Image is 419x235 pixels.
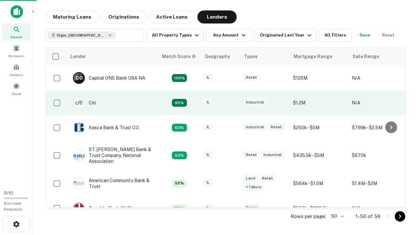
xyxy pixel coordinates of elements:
[349,90,408,115] td: N/A
[243,183,264,191] div: + 1 more
[73,72,145,84] div: Capital ONE Bank USA NA
[158,47,201,66] th: Capitalize uses an advanced AI algorithm to match your search with the best lender. The match sco...
[243,175,258,182] div: Land
[73,150,84,161] img: picture
[46,10,99,23] button: Maturing Loans
[147,29,204,42] button: All Property Types
[10,72,23,77] span: Contacts
[255,29,316,42] button: Originated Last Year
[349,196,408,221] td: N/A
[57,32,106,38] span: Elgin, [GEOGRAPHIC_DATA], [GEOGRAPHIC_DATA]
[10,5,23,18] img: capitalize-icon.png
[4,201,22,211] span: Borrower Requests
[349,115,408,140] td: $799k - $2.5M
[354,29,375,42] button: Save your search to get updates of matches that match your search criteria.
[395,211,405,222] button: Go to next page
[206,29,252,42] button: Any Amount
[329,211,345,221] div: 50
[243,99,267,106] div: Industrial
[73,122,139,133] div: Itasca Bank & Trust CO.
[73,97,96,109] div: Citi
[290,66,349,90] td: $125M
[353,53,379,60] div: Sale Range
[243,151,260,159] div: Retail
[4,191,13,196] span: 0 / 10
[70,53,86,60] div: Lender
[73,178,84,189] img: picture
[243,123,267,131] div: Industrial
[73,147,152,164] div: ST. [PERSON_NAME] Bank & Trust Company, National Association
[162,53,196,60] div: Capitalize uses an advanced AI algorithm to match your search with the best lender. The match sco...
[172,180,187,187] div: Capitalize uses an advanced AI algorithm to match your search with the best lender. The match sco...
[73,97,84,108] img: picture
[261,151,284,159] div: Industrial
[172,151,187,159] div: Capitalize uses an advanced AI algorithm to match your search with the best lender. The match sco...
[268,123,284,131] div: Retail
[66,47,158,66] th: Lender
[172,99,187,107] div: Capitalize uses an advanced AI algorithm to match your search with the best lender. The match sco...
[73,122,84,133] img: picture
[355,212,380,220] p: 1–50 of 59
[73,203,84,214] img: picture
[290,90,349,115] td: $1.2M
[197,10,237,23] button: Lenders
[243,74,260,81] div: Retail
[349,171,408,196] td: $1.4M - $2M
[259,175,276,182] div: Retail
[172,74,187,82] div: Capitalize uses an advanced AI algorithm to match your search with the best lender. The match sco...
[149,10,195,23] button: Active Loans
[291,212,326,220] p: Rows per page:
[73,202,145,214] div: Republic Bank Of Chicago
[260,31,313,39] div: Originated Last Year
[290,171,349,196] td: $564k - $1.5M
[76,75,82,82] p: C O
[349,66,408,90] td: N/A
[9,53,24,58] span: Borrowers
[290,140,349,171] td: $435.5k - $5M
[204,123,212,131] div: IL
[319,29,352,42] button: All Filters
[349,47,408,66] th: Sale Range
[240,47,290,66] th: Types
[349,140,408,171] td: $670k
[2,61,31,79] a: Contacts
[172,204,187,212] div: Capitalize uses an advanced AI algorithm to match your search with the best lender. The match sco...
[10,34,22,39] span: Search
[294,53,332,60] div: Mortgage Range
[290,115,349,140] td: $250k - $5M
[243,204,260,211] div: Retail
[204,179,212,186] div: IL
[204,204,212,211] div: IL
[2,80,31,98] a: Saved
[378,29,399,42] button: Reset
[386,183,419,214] iframe: Chat Widget
[12,91,21,96] span: Saved
[101,10,146,23] button: Originations
[73,178,152,189] div: American Community Bank & Trust
[2,23,31,41] a: Search
[204,151,212,159] div: IL
[204,74,212,81] div: IL
[205,53,230,60] div: Geography
[290,196,349,221] td: $500k - $880.5k
[2,42,31,60] a: Borrowers
[244,53,258,60] div: Types
[204,99,212,106] div: IL
[162,53,195,60] h6: Match Score
[172,124,187,132] div: Capitalize uses an advanced AI algorithm to match your search with the best lender. The match sco...
[290,47,349,66] th: Mortgage Range
[201,47,240,66] th: Geography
